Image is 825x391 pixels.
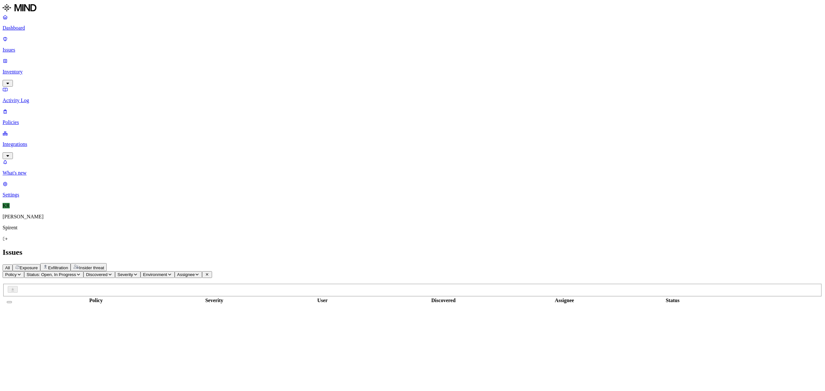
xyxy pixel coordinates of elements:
a: Settings [3,181,822,198]
a: Dashboard [3,14,822,31]
span: KR [3,203,10,208]
span: Exfiltration [48,265,68,270]
span: Policy [5,272,17,277]
div: Policy [16,298,176,303]
span: Severity [118,272,133,277]
img: MIND [3,3,36,13]
a: Inventory [3,58,822,86]
span: Exposure [20,265,38,270]
a: Issues [3,36,822,53]
span: Discovered [86,272,108,277]
a: Policies [3,109,822,125]
div: Severity [177,298,252,303]
div: Status [635,298,710,303]
div: Assignee [495,298,634,303]
a: Integrations [3,130,822,158]
p: Policies [3,119,822,125]
div: Discovered [393,298,494,303]
h2: Issues [3,248,822,257]
span: Status: Open, In Progress [27,272,76,277]
p: Settings [3,192,822,198]
p: Issues [3,47,822,53]
p: Activity Log [3,98,822,103]
p: Integrations [3,141,822,147]
button: Select all [7,301,12,303]
p: What's new [3,170,822,176]
div: User [253,298,392,303]
p: Dashboard [3,25,822,31]
span: Environment [143,272,167,277]
p: Inventory [3,69,822,75]
span: Assignee [177,272,195,277]
a: Activity Log [3,87,822,103]
a: What's new [3,159,822,176]
p: Spirent [3,225,822,231]
span: All [5,265,10,270]
span: Insider threat [79,265,104,270]
a: MIND [3,3,822,14]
